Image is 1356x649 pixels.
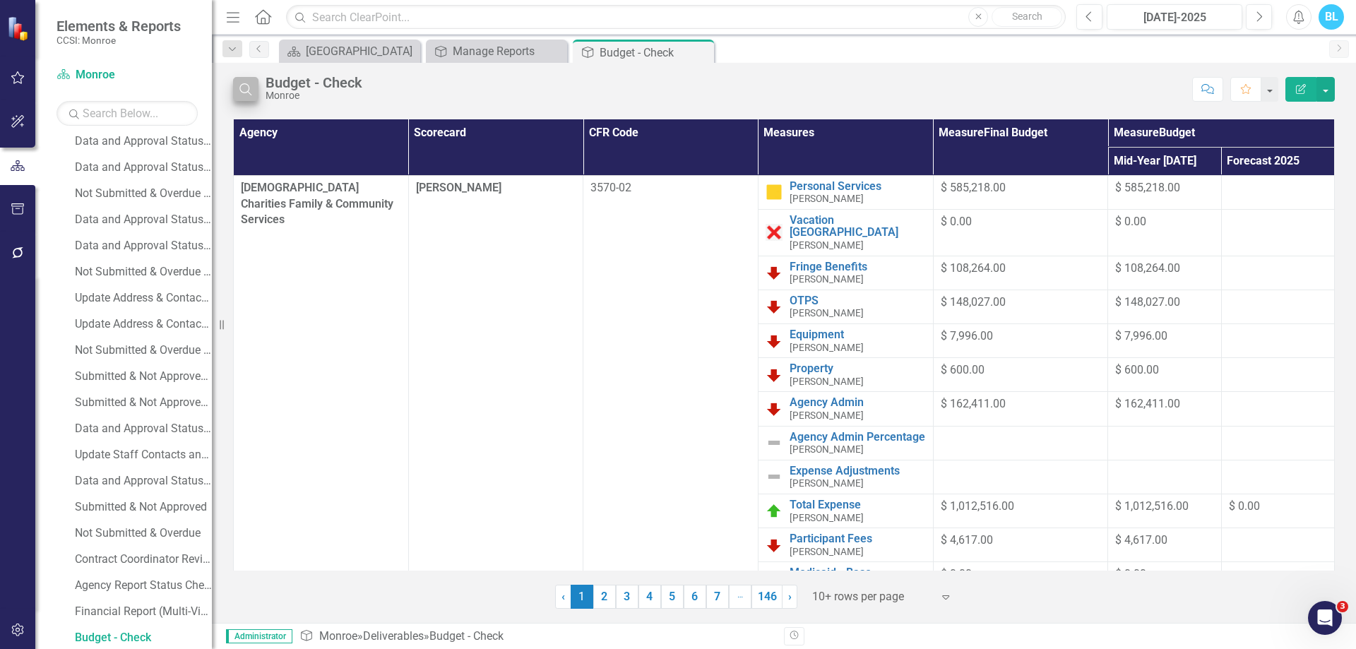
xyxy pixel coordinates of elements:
a: Total Expense [790,499,926,511]
button: Search [992,7,1062,27]
button: BL [1319,4,1344,30]
a: Not Submitted & Overdue (Financial) [71,339,212,362]
a: Data and Approval Status Record (Annual Reports) [71,417,212,440]
span: $ 7,996.00 [941,329,993,343]
a: Not Submitted & Overdue (Addenda) [71,182,212,205]
span: Search [1012,11,1042,22]
span: [PERSON_NAME] [790,193,864,204]
a: Personal Services [790,180,926,193]
a: Financial Report (Multi-View) [71,600,212,623]
a: 7 [706,585,729,609]
span: [PERSON_NAME] [790,273,864,285]
a: Data and Approval Status (M) [71,208,212,231]
a: 5 [661,585,684,609]
div: Contract Coordinator Review [75,553,212,566]
a: Property [790,362,926,375]
span: [PERSON_NAME] [790,239,864,251]
a: 146 [751,585,783,609]
a: Fringe Benefits [790,261,926,273]
div: » » [299,629,773,645]
a: Deliverables [363,629,424,643]
div: Not Submitted & Overdue (CC) [75,266,212,278]
div: Data and Approval Status Record [75,475,212,487]
span: [PERSON_NAME] [790,512,864,523]
div: Data and Approval Status (M) [75,213,212,226]
img: Not Defined [766,434,783,451]
span: $ 0.00 [941,567,972,580]
div: Data and Approval Status (Finance) [75,135,212,148]
img: Not Defined [766,468,783,485]
img: Data Error [766,224,783,241]
td: Double-Click to Edit Right Click for Context Menu [758,562,933,596]
a: 6 [684,585,706,609]
span: $ 600.00 [1115,363,1159,376]
img: Below Plan [766,537,783,554]
td: Double-Click to Edit Right Click for Context Menu [758,426,933,460]
a: Equipment [790,328,926,341]
div: Update Address & Contacts on Program Landing Page (Finance) [75,292,212,304]
span: $ 4,617.00 [941,533,993,547]
a: Update Address & Contacts on Program Landing Page [71,313,212,335]
div: Submitted & Not Approved (CC) [75,396,212,409]
a: Medicaid - Base [790,566,926,579]
div: Financial Report (Multi-View) [75,605,212,618]
div: Budget - Check [600,44,710,61]
span: $ 585,218.00 [1115,181,1180,194]
td: Double-Click to Edit Right Click for Context Menu [758,256,933,290]
td: Double-Click to Edit Right Click for Context Menu [758,324,933,358]
div: Agency Report Status Check [75,579,212,592]
div: Data and Approval Status Record (Annual Reports) [75,422,212,435]
span: [PERSON_NAME] [790,342,864,353]
span: $ 585,218.00 [941,181,1006,194]
a: 3 [616,585,638,609]
span: $ 0.00 [1229,499,1260,513]
strong: [DEMOGRAPHIC_DATA] Charities Family & Community Services [241,181,393,227]
span: 3 [1337,601,1348,612]
span: [PERSON_NAME] [790,376,864,387]
div: Not Submitted & Overdue (Addenda) [75,187,212,200]
span: $ 0.00 [1115,215,1146,228]
span: $ 162,411.00 [941,397,1006,410]
span: $ 0.00 [941,215,972,228]
img: Below Plan [766,400,783,417]
div: Budget - Check [429,629,504,643]
img: Below Plan [766,367,783,383]
a: Data and Approval Status Record [71,470,212,492]
button: [DATE]-2025 [1107,4,1242,30]
span: [PERSON_NAME] [790,443,864,455]
img: Caution [766,184,783,201]
img: On Target [766,503,783,520]
a: Not Submitted & Overdue [71,522,212,544]
img: ClearPoint Strategy [7,16,32,41]
iframe: Intercom live chat [1308,601,1342,635]
div: Update Address & Contacts on Program Landing Page [75,318,212,331]
span: [PERSON_NAME] [790,410,864,421]
div: Submitted & Not Approved [75,501,212,513]
img: Below Plan [766,298,783,315]
a: 4 [638,585,661,609]
span: $ 600.00 [941,363,985,376]
span: [PERSON_NAME] [790,477,864,489]
img: Below Plan [766,264,783,281]
a: Vacation [GEOGRAPHIC_DATA] [790,214,926,239]
div: Monroe [266,90,362,101]
span: Elements & Reports [56,18,181,35]
span: $ 148,027.00 [1115,295,1180,309]
span: $ 0.00 [1115,567,1146,580]
a: Update Address & Contacts on Program Landing Page (Finance) [71,287,212,309]
span: [PERSON_NAME] [416,181,501,194]
a: Agency Admin Percentage [790,431,926,443]
input: Search ClearPoint... [286,5,1066,30]
input: Search Below... [56,101,198,126]
a: Submitted & Not Approved (Financial) [71,365,212,388]
div: [GEOGRAPHIC_DATA] [306,42,417,60]
a: Participant Fees [790,532,926,545]
a: OTPS [790,294,926,307]
td: Double-Click to Edit Right Click for Context Menu [758,494,933,528]
a: Monroe [319,629,357,643]
a: Agency Report Status Check [71,574,212,597]
a: Data and Approval Status (Finance) [71,130,212,153]
div: Not Submitted & Overdue [75,527,212,540]
span: $ 4,617.00 [1115,533,1167,547]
